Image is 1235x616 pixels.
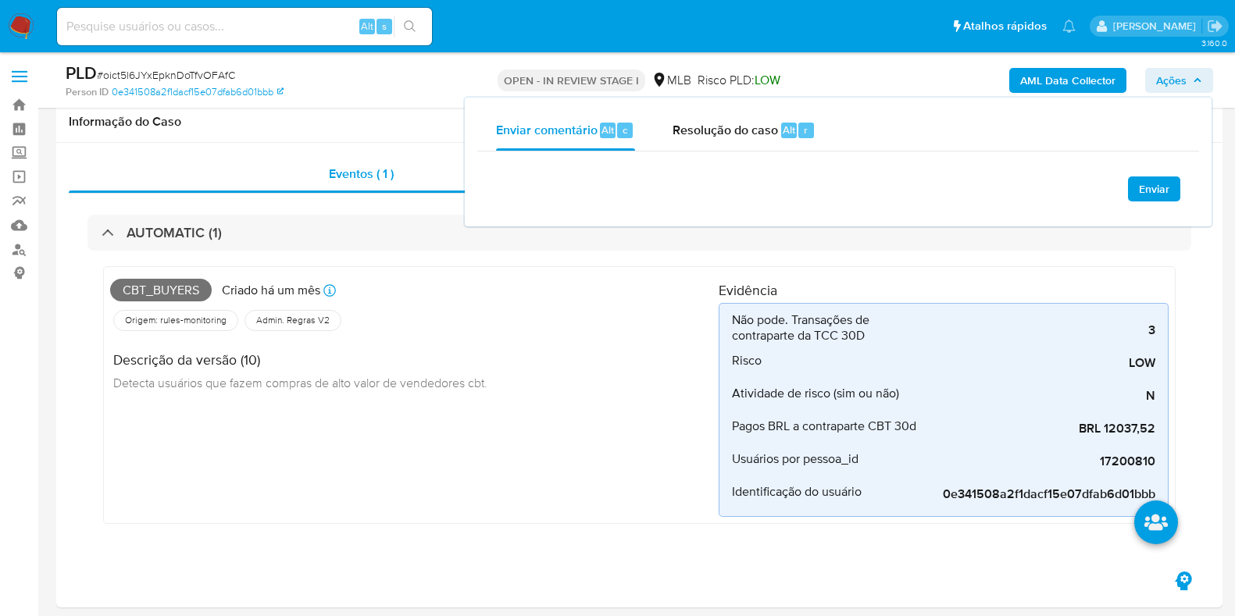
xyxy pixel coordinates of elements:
span: Alt [783,123,795,137]
span: Enviar comentário [496,120,598,138]
button: search-icon [394,16,426,37]
h1: Informação do Caso [69,114,1210,130]
h3: AUTOMATIC (1) [127,224,222,241]
span: Eventos ( 1 ) [329,165,394,183]
button: Ações [1145,68,1213,93]
p: OPEN - IN REVIEW STAGE I [498,69,645,91]
a: Notificações [1062,20,1076,33]
span: Risco PLD: [698,72,780,89]
a: 0e341508a2f1dacf15e07dfab6d01bbb [112,85,284,99]
span: Origem: rules-monitoring [123,314,228,326]
b: AML Data Collector [1020,68,1115,93]
span: # oict5l6JYxEpknDoTfvOFAfC [97,67,235,83]
span: Alt [361,19,373,34]
span: Ações [1156,68,1187,93]
span: Resolução do caso [673,120,778,138]
a: Sair [1207,18,1223,34]
span: s [382,19,387,34]
div: AUTOMATIC (1) [87,215,1191,251]
span: r [804,123,808,137]
b: Person ID [66,85,109,99]
p: lucas.barboza@mercadolivre.com [1113,19,1201,34]
span: Detecta usuários que fazem compras de alto valor de vendedores cbt. [113,374,487,391]
div: MLB [651,72,691,89]
span: Atalhos rápidos [963,18,1047,34]
span: Cbt_buyers [110,279,212,302]
span: Admin. Regras V2 [255,314,331,326]
b: PLD [66,60,97,85]
p: Criado há um mês [222,282,320,299]
button: Enviar [1128,176,1180,201]
h4: Descrição da versão (10) [113,351,487,369]
input: Pesquise usuários ou casos... [57,16,432,37]
span: Enviar [1139,178,1169,200]
span: Alt [601,123,614,137]
span: c [623,123,627,137]
button: AML Data Collector [1009,68,1126,93]
span: LOW [755,71,780,89]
